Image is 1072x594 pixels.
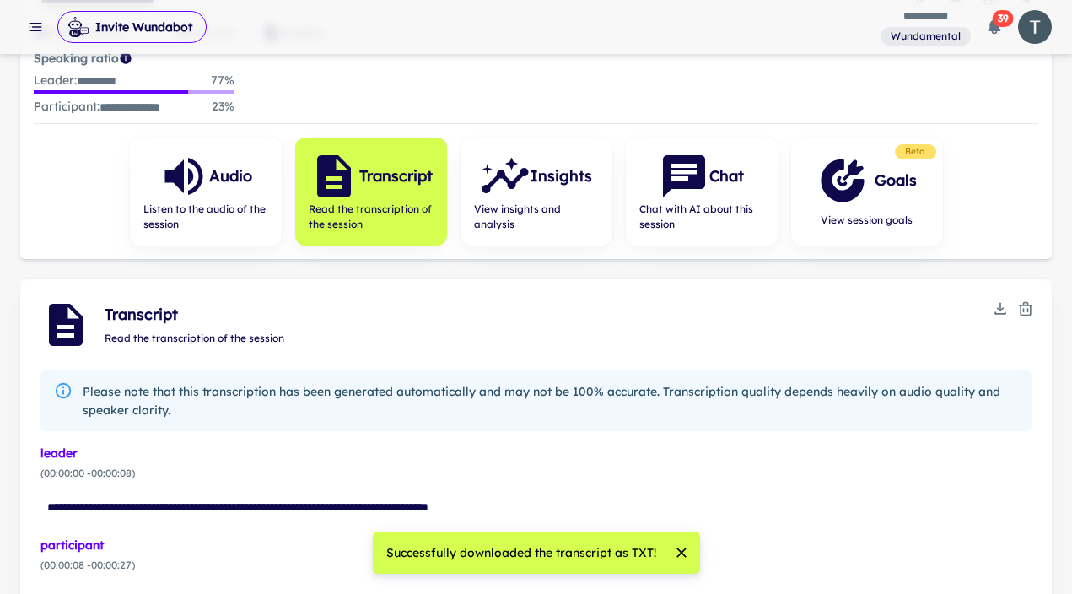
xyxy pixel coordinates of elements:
span: ( 00:00:00 - 00:00:08 ) [40,466,1032,481]
p: Participant : [34,97,160,116]
span: Listen to the audio of the session [143,202,268,232]
span: Chat with AI about this session [639,202,764,232]
button: Download [988,296,1013,321]
div: participant [40,537,1032,554]
span: Transcript [105,303,988,327]
span: View insights and analysis [474,202,599,232]
button: Delete [1013,296,1038,321]
span: You are a member of this workspace. Contact your workspace owner for assistance. [881,25,971,46]
button: ChatChat with AI about this session [626,138,778,246]
button: Invite Wundabot [57,11,207,43]
button: InsightsView insights and analysis [461,138,612,246]
h6: Chat [709,165,744,188]
img: photoURL [1018,10,1052,44]
h6: Transcript [359,165,433,188]
button: close [670,541,693,564]
button: 39 [978,10,1011,44]
h6: Audio [209,165,252,188]
svg: Coach/coachee ideal ratio of speaking is roughly 20:80. Mentor/mentee ideal ratio of speaking is ... [119,51,132,65]
span: Invite Wundabot to record a meeting [57,10,207,44]
div: leader [40,445,1032,462]
div: Successfully downloaded the transcript as TXT! [386,537,656,569]
span: View session goals [817,213,917,228]
span: Read the transcription of the session [309,202,434,232]
button: GoalsView session goals [791,138,943,246]
button: TranscriptRead the transcription of the session [295,138,447,246]
h6: Goals [875,169,917,192]
div: Please note that this transcription has been generated automatically and may not be 100% accurate... [83,375,1018,426]
span: 39 [993,10,1014,27]
p: Leader : [34,71,116,90]
p: 23 % [212,97,234,116]
h6: Insights [531,165,592,188]
span: ( 00:00:08 - 00:00:27 ) [40,558,1032,573]
p: 77 % [211,71,234,90]
span: Wundamental [884,29,967,44]
span: Read the transcription of the session [105,332,284,344]
strong: Speaking ratio [34,51,119,66]
span: Beta [898,145,933,159]
button: AudioListen to the audio of the session [130,138,282,246]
